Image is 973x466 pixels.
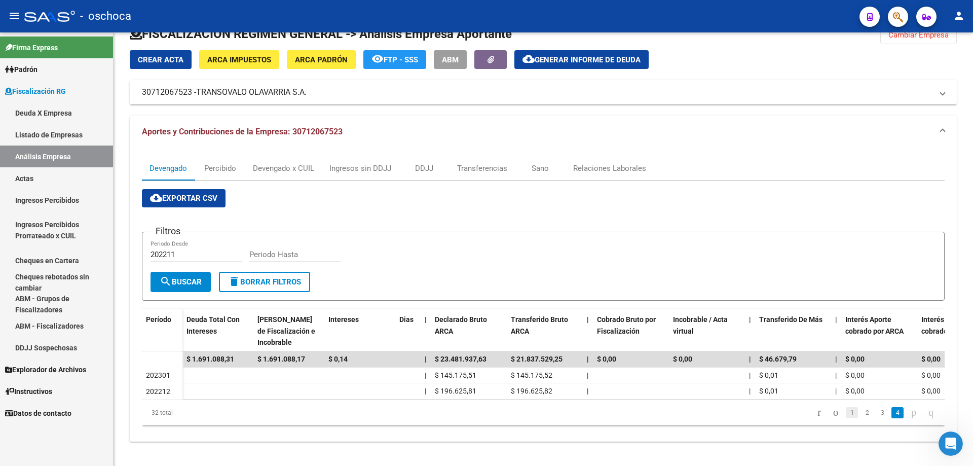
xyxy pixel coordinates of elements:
datatable-header-cell: Deuda Bruta Neto de Fiscalización e Incobrable [253,309,324,353]
div: Aportes y Contribuciones de la Empresa: 30712067523 [130,148,957,442]
span: ABM [442,55,459,64]
span: Intereses [328,315,359,324]
span: $ 0,00 [921,355,941,363]
button: Generar informe de deuda [514,50,649,69]
span: $ 145.175,52 [511,371,552,379]
span: Fiscalización RG [5,86,66,97]
span: Cobrado Bruto por Fiscalización [597,315,656,335]
span: $ 0,01 [759,387,778,395]
a: go to last page [924,407,938,418]
button: Buscar [151,272,211,292]
span: $ 46.679,79 [759,355,797,363]
li: page 1 [844,404,859,421]
datatable-header-cell: Transferido De Más [755,309,831,353]
span: $ 196.625,81 [435,387,476,395]
span: | [587,315,589,324]
span: Transferido Bruto ARCA [511,315,568,335]
datatable-header-cell: Deuda Total Con Intereses [182,309,253,353]
button: Crear Acta [130,50,192,69]
iframe: Intercom live chat [939,432,963,456]
span: Explorador de Archivos [5,364,86,375]
a: go to next page [907,407,921,418]
li: page 2 [859,404,875,421]
div: Percibido [204,163,236,174]
span: $ 0,00 [921,371,941,379]
span: $ 0,01 [759,371,778,379]
div: Sano [532,163,549,174]
button: FTP - SSS [363,50,426,69]
button: Cambiar Empresa [880,26,957,44]
span: $ 1.691.088,17 [257,355,305,363]
span: Declarado Bruto ARCA [435,315,487,335]
span: $ 0,14 [328,355,348,363]
div: Ingresos sin DDJJ [329,163,391,174]
span: 202301 [146,371,170,379]
a: go to previous page [829,407,843,418]
span: | [749,315,751,324]
span: Incobrable / Acta virtual [673,315,728,335]
datatable-header-cell: Período [142,309,182,351]
button: Exportar CSV [142,189,226,207]
a: 3 [876,407,888,418]
span: Cambiar Empresa [888,30,949,40]
button: ARCA Padrón [287,50,356,69]
span: | [749,371,751,379]
span: Datos de contacto [5,408,71,419]
mat-panel-title: 30712067523 - [142,87,932,98]
span: $ 0,00 [845,355,865,363]
span: $ 1.691.088,31 [186,355,234,363]
mat-expansion-panel-header: 30712067523 -TRANSOVALO OLAVARRIA S.A. [130,80,957,104]
datatable-header-cell: | [831,309,841,353]
span: Interés Aporte cobrado por ARCA [845,315,904,335]
span: $ 0,00 [845,371,865,379]
datatable-header-cell: Transferido Bruto ARCA [507,309,583,353]
mat-icon: cloud_download [522,53,535,65]
span: | [749,355,751,363]
span: ARCA Impuestos [207,55,271,64]
span: Buscar [160,277,202,286]
span: Generar informe de deuda [535,55,641,64]
span: | [835,355,837,363]
span: | [835,371,837,379]
datatable-header-cell: Intereses [324,309,395,353]
div: Relaciones Laborales [573,163,646,174]
span: 202212 [146,387,170,396]
span: FTP - SSS [384,55,418,64]
span: Instructivos [5,386,52,397]
span: ARCA Padrón [295,55,348,64]
span: | [425,315,427,324]
span: $ 196.625,82 [511,387,552,395]
li: page 3 [875,404,890,421]
datatable-header-cell: | [745,309,755,353]
a: 1 [846,407,858,418]
div: Transferencias [457,163,507,174]
datatable-header-cell: | [583,309,593,353]
mat-icon: delete [228,275,240,288]
button: Borrar Filtros [219,272,310,292]
span: Aportes y Contribuciones de la Empresa: 30712067523 [142,127,343,136]
span: $ 0,00 [845,387,865,395]
span: $ 145.175,51 [435,371,476,379]
div: 32 total [142,400,301,425]
mat-icon: remove_red_eye [371,53,384,65]
span: Crear Acta [138,55,183,64]
span: Exportar CSV [150,194,217,203]
span: Deuda Total Con Intereses [186,315,240,335]
a: 2 [861,407,873,418]
li: page 4 [890,404,905,421]
button: ABM [434,50,467,69]
mat-icon: person [953,10,965,22]
span: $ 0,00 [673,355,692,363]
span: | [835,315,837,324]
h1: FISCALIZACION REGIMEN GENERAL -> Análisis Empresa Aportante [130,26,512,42]
span: $ 21.837.529,25 [511,355,563,363]
span: | [587,355,589,363]
datatable-header-cell: | [421,309,431,353]
h3: Filtros [151,224,185,238]
span: Dias [399,315,414,324]
a: go to first page [813,407,826,418]
span: $ 0,00 [921,387,941,395]
span: Transferido De Más [759,315,822,324]
datatable-header-cell: Dias [395,309,421,353]
span: | [425,387,426,395]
